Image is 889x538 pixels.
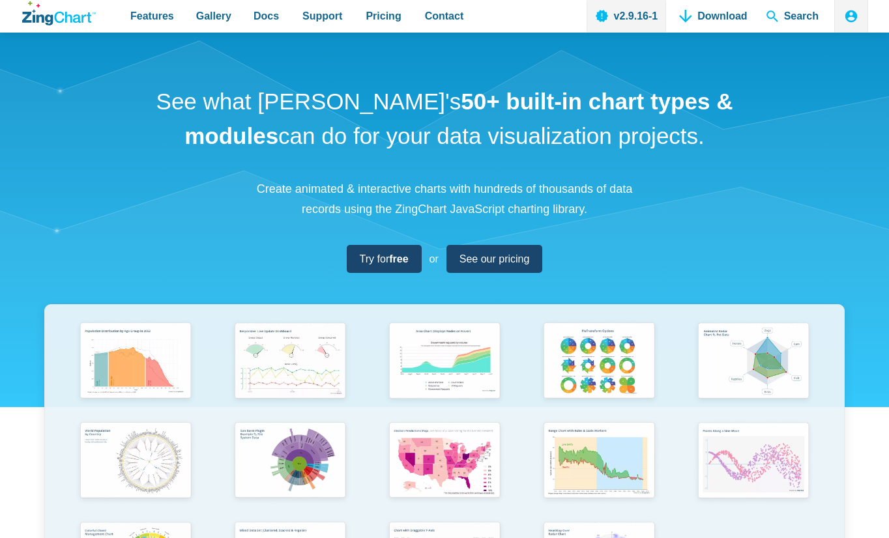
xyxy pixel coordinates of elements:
[692,318,815,406] img: Animated Radar Chart ft. Pet Data
[74,418,197,506] img: World Population by Country
[537,418,661,506] img: Range Chart with Rultes & Scale Markers
[58,418,212,517] a: World Population by Country
[383,418,506,505] img: Election Predictions Map
[228,418,352,505] img: Sun Burst Plugin Example ft. File System Data
[459,250,530,268] span: See our pricing
[677,318,831,418] a: Animated Radar Chart ft. Pet Data
[383,318,506,406] img: Area Chart (Displays Nodes on Hover)
[184,89,733,149] strong: 50+ built-in chart types & modules
[360,250,409,268] span: Try for
[537,318,661,406] img: Pie Transform Options
[347,245,422,273] a: Try forfree
[677,418,831,517] a: Points Along a Sine Wave
[302,7,342,25] span: Support
[522,418,677,517] a: Range Chart with Rultes & Scale Markers
[249,179,640,219] p: Create animated & interactive charts with hundreds of thousands of data records using the ZingCha...
[58,318,212,418] a: Population Distribution by Age Group in 2052
[367,418,521,517] a: Election Predictions Map
[430,250,439,268] span: or
[692,418,815,505] img: Points Along a Sine Wave
[425,7,464,25] span: Contact
[522,318,677,418] a: Pie Transform Options
[151,85,738,153] h1: See what [PERSON_NAME]'s can do for your data visualization projects.
[212,418,367,517] a: Sun Burst Plugin Example ft. File System Data
[212,318,367,418] a: Responsive Live Update Dashboard
[366,7,401,25] span: Pricing
[446,245,543,273] a: See our pricing
[254,7,279,25] span: Docs
[74,318,197,406] img: Population Distribution by Age Group in 2052
[130,7,174,25] span: Features
[196,7,231,25] span: Gallery
[228,318,352,406] img: Responsive Live Update Dashboard
[22,1,96,25] a: ZingChart Logo. Click to return to the homepage
[367,318,521,418] a: Area Chart (Displays Nodes on Hover)
[389,253,408,264] strong: free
